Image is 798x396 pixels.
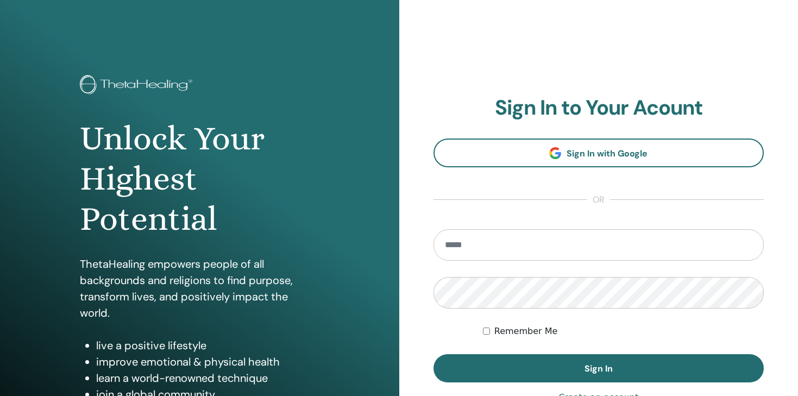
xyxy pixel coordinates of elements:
h1: Unlock Your Highest Potential [80,118,319,240]
li: improve emotional & physical health [96,354,319,370]
a: Sign In with Google [433,139,764,167]
span: or [587,193,610,206]
label: Remember Me [494,325,558,338]
h2: Sign In to Your Acount [433,96,764,121]
li: learn a world-renowned technique [96,370,319,386]
span: Sign In with Google [567,148,648,159]
span: Sign In [585,363,613,374]
button: Sign In [433,354,764,382]
p: ThetaHealing empowers people of all backgrounds and religions to find purpose, transform lives, a... [80,256,319,321]
div: Keep me authenticated indefinitely or until I manually logout [483,325,764,338]
li: live a positive lifestyle [96,337,319,354]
